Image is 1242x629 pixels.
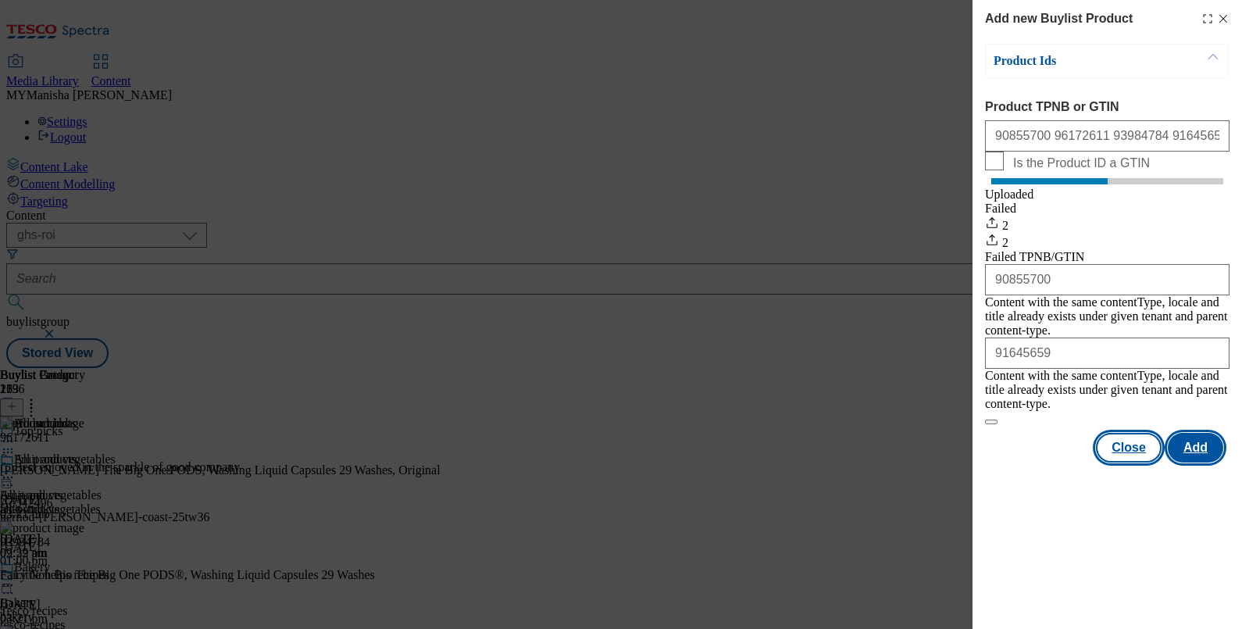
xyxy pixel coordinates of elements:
[985,120,1230,152] input: Enter 1 or 20 space separated Product TPNB or GTIN
[994,53,1158,69] p: Product Ids
[1168,433,1223,463] button: Add
[1096,433,1162,463] button: Close
[985,216,1230,233] div: 2
[985,202,1230,216] div: Failed
[985,100,1230,114] label: Product TPNB or GTIN
[1013,156,1150,170] span: Is the Product ID a GTIN
[985,233,1230,250] div: 2
[985,369,1230,411] div: Content with the same contentType, locale and title already exists under given tenant and parent ...
[985,9,1133,28] h4: Add new Buylist Product
[985,188,1230,202] div: Uploaded
[985,295,1230,338] div: Content with the same contentType, locale and title already exists under given tenant and parent ...
[985,250,1230,264] div: Failed TPNB/GTIN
